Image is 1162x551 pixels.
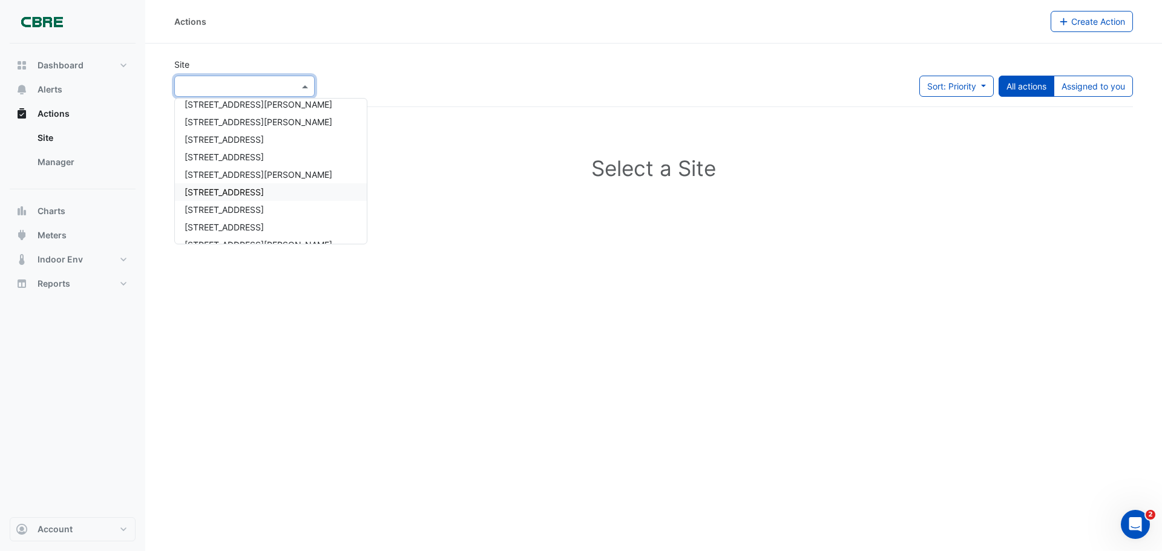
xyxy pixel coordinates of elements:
[174,58,189,71] label: Site
[16,59,28,71] app-icon: Dashboard
[10,517,136,541] button: Account
[1146,510,1155,520] span: 2
[194,155,1114,181] h1: Select a Site
[10,77,136,102] button: Alerts
[16,229,28,241] app-icon: Meters
[1071,16,1125,27] span: Create Action
[174,15,206,28] div: Actions
[38,253,83,266] span: Indoor Env
[185,99,332,109] span: [STREET_ADDRESS][PERSON_NAME]
[16,108,28,120] app-icon: Actions
[175,99,367,244] div: Options List
[185,134,264,145] span: [STREET_ADDRESS]
[185,152,264,162] span: [STREET_ADDRESS]
[38,59,84,71] span: Dashboard
[38,205,65,217] span: Charts
[10,223,136,247] button: Meters
[15,10,69,34] img: Company Logo
[10,126,136,179] div: Actions
[185,222,264,232] span: [STREET_ADDRESS]
[38,229,67,241] span: Meters
[16,278,28,290] app-icon: Reports
[10,247,136,272] button: Indoor Env
[10,102,136,126] button: Actions
[185,169,332,180] span: [STREET_ADDRESS][PERSON_NAME]
[38,523,73,535] span: Account
[16,205,28,217] app-icon: Charts
[10,53,136,77] button: Dashboard
[38,108,70,120] span: Actions
[185,240,332,250] span: [STREET_ADDRESS][PERSON_NAME]
[16,83,28,96] app-icon: Alerts
[185,117,332,127] span: [STREET_ADDRESS][PERSON_NAME]
[28,150,136,174] a: Manager
[927,81,976,91] span: Sort: Priority
[10,272,136,296] button: Reports
[28,126,136,150] a: Site
[185,204,264,215] span: [STREET_ADDRESS]
[10,199,136,223] button: Charts
[919,76,994,97] button: Sort: Priority
[1054,76,1133,97] button: Assigned to you
[38,278,70,290] span: Reports
[1051,11,1134,32] button: Create Action
[185,187,264,197] span: [STREET_ADDRESS]
[1121,510,1150,539] iframe: Intercom live chat
[38,83,62,96] span: Alerts
[16,253,28,266] app-icon: Indoor Env
[999,76,1054,97] button: All actions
